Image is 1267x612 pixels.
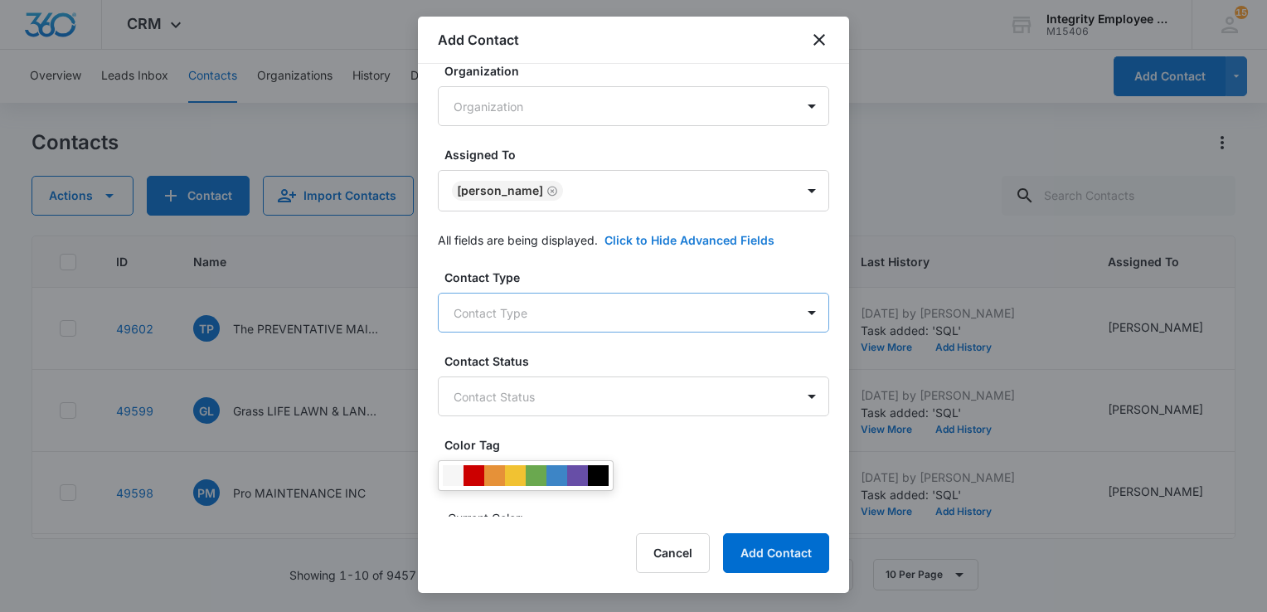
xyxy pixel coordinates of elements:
div: #674ea7 [567,465,588,486]
button: close [809,30,829,50]
div: #F6F6F6 [443,465,464,486]
button: Click to Hide Advanced Fields [604,231,774,249]
p: Current Color: [448,509,523,527]
div: #3d85c6 [546,465,567,486]
label: Contact Type [444,269,836,286]
h1: Add Contact [438,30,519,50]
div: Remove Dan Valentino [543,185,558,197]
label: Assigned To [444,146,836,163]
div: #f1c232 [505,465,526,486]
div: [PERSON_NAME] [457,185,543,197]
p: All fields are being displayed. [438,231,598,249]
div: #6aa84f [526,465,546,486]
button: Add Contact [723,533,829,573]
label: Organization [444,62,836,80]
label: Color Tag [444,436,836,454]
div: #CC0000 [464,465,484,486]
div: #e69138 [484,465,505,486]
label: Contact Status [444,352,836,370]
div: #000000 [588,465,609,486]
button: Cancel [636,533,710,573]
